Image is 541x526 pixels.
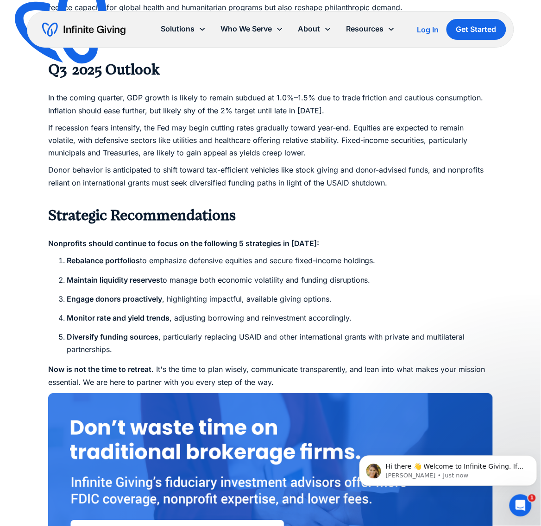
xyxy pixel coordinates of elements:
a: Get Started [447,19,506,40]
li: to emphasize defensive equities and secure fixed-income holdings. [67,254,493,267]
p: Donor behavior is anticipated to shift toward tax-efficient vehicles like stock giving and donor-... [48,164,493,202]
p: If recession fears intensify, the Fed may begin cutting rates gradually toward year-end. Equities... [48,122,493,160]
strong: Maintain liquidity reserves [67,275,160,285]
li: to manage both economic volatility and funding disruptions. [67,274,493,286]
a: home [42,22,126,37]
div: Who We Serve [214,19,291,39]
div: About [291,19,339,39]
strong: Diversify funding sources [67,332,158,341]
iframe: Intercom notifications message [356,436,541,501]
span: 1 [528,495,536,502]
strong: Rebalance portfolios [67,256,140,265]
a: Log In [417,24,439,35]
strong: Engage donors proactively [67,294,162,303]
div: Solutions [161,23,195,35]
li: , particularly replacing USAID and other international grants with private and multilateral partn... [67,331,493,356]
div: Resources [346,23,384,35]
strong: Monitor rate and yield trends [67,313,170,322]
p: ‍ . It's the time to plan wisely, communicate transparently, and lean into what makes your missio... [48,363,493,388]
div: Log In [417,26,439,33]
strong: Nonprofits should continue to focus on the following 5 strategies in [DATE]: [48,239,319,248]
div: Who We Serve [221,23,272,35]
strong: Strategic Recommendations [48,207,236,224]
div: About [298,23,321,35]
iframe: Intercom live chat [510,495,532,517]
div: Resources [339,19,403,39]
div: Solutions [154,19,214,39]
li: , adjusting borrowing and reinvestment accordingly. [67,312,493,324]
p: In the coming quarter, GDP growth is likely to remain subdued at 1.0%–1.5% due to trade friction ... [48,79,493,117]
strong: Now is not the time to retreat [48,365,151,374]
li: , highlighting impactful, available giving options. [67,293,493,305]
